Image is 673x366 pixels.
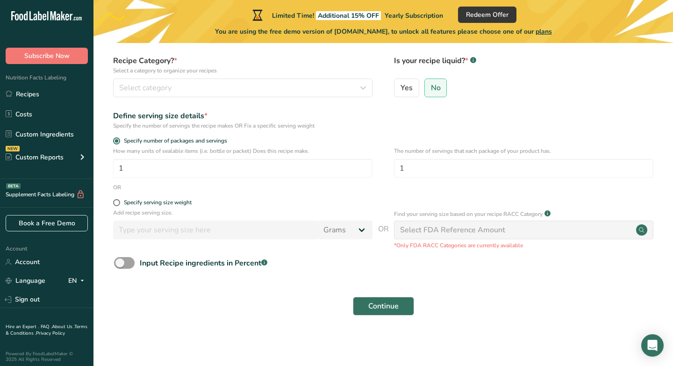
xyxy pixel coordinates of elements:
[113,208,372,217] p: Add recipe serving size.
[368,301,399,312] span: Continue
[36,330,65,337] a: Privacy Policy
[68,275,88,287] div: EN
[119,82,172,93] span: Select category
[6,273,45,289] a: Language
[353,297,414,316] button: Continue
[120,137,227,144] span: Specify number of packages and servings
[6,48,88,64] button: Subscribe Now
[400,224,505,236] div: Select FDA Reference Amount
[394,147,653,155] p: The number of servings that each package of your product has.
[6,323,87,337] a: Terms & Conditions .
[113,55,372,75] label: Recipe Category?
[6,183,21,189] div: BETA
[113,79,372,97] button: Select category
[394,210,543,218] p: Find your serving size based on your recipe RACC Category
[6,152,64,162] div: Custom Reports
[536,27,552,36] span: plans
[24,51,70,61] span: Subscribe Now
[378,223,389,250] span: OR
[6,323,39,330] a: Hire an Expert .
[641,334,664,357] div: Open Intercom Messenger
[124,199,192,206] div: Specify serving size weight
[113,147,372,155] p: How many units of sealable items (i.e. bottle or packet) Does this recipe make.
[6,215,88,231] a: Book a Free Demo
[215,27,552,36] span: You are using the free demo version of [DOMAIN_NAME], to unlock all features please choose one of...
[140,258,267,269] div: Input Recipe ingredients in Percent
[394,55,653,75] label: Is your recipe liquid?
[385,11,443,20] span: Yearly Subscription
[52,323,74,330] a: About Us .
[458,7,516,23] button: Redeem Offer
[466,10,508,20] span: Redeem Offer
[251,9,443,21] div: Limited Time!
[113,66,372,75] p: Select a category to organize your recipes
[316,11,381,20] span: Additional 15% OFF
[113,110,372,122] div: Define serving size details
[113,122,372,130] div: Specify the number of servings the recipe makes OR Fix a specific serving weight
[394,241,653,250] p: *Only FDA RACC Categories are currently available
[6,351,88,362] div: Powered By FoodLabelMaker © 2025 All Rights Reserved
[113,221,318,239] input: Type your serving size here
[41,323,52,330] a: FAQ .
[401,83,413,93] span: Yes
[6,146,20,151] div: NEW
[431,83,441,93] span: No
[113,183,121,192] div: OR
